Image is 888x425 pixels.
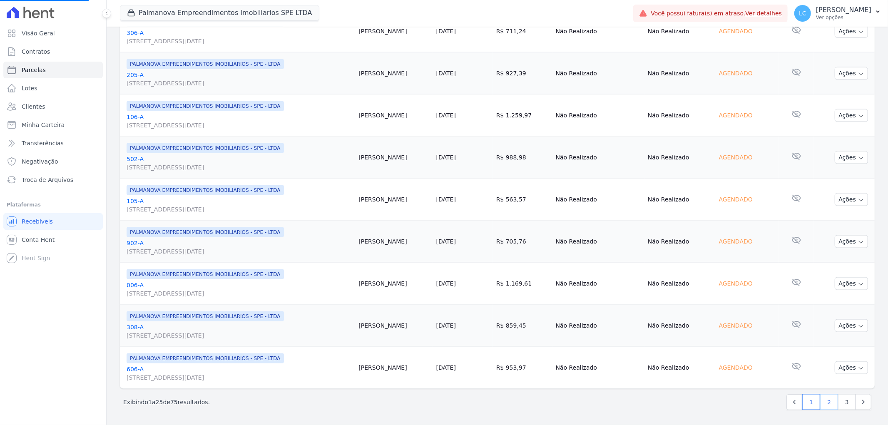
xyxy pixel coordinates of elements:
[22,176,73,184] span: Troca de Arquivos
[552,52,644,94] td: Não Realizado
[22,121,65,129] span: Minha Carteira
[552,221,644,263] td: Não Realizado
[127,239,352,256] a: 902-A[STREET_ADDRESS][DATE]
[127,37,352,45] span: [STREET_ADDRESS][DATE]
[120,5,319,21] button: Palmanova Empreendimentos Imobiliarios SPE LTDA
[493,305,552,347] td: R$ 859,45
[127,185,284,195] span: PALMANOVA EMPREENDIMENTOS IMOBILIARIOS - SPE - LTDA
[127,163,352,171] span: [STREET_ADDRESS][DATE]
[835,67,868,80] button: Ações
[355,263,433,305] td: [PERSON_NAME]
[22,217,53,226] span: Recebíveis
[802,394,820,410] a: 1
[127,143,284,153] span: PALMANOVA EMPREENDIMENTOS IMOBILIARIOS - SPE - LTDA
[651,9,782,18] span: Você possui fatura(s) em atraso.
[355,347,433,389] td: [PERSON_NAME]
[22,102,45,111] span: Clientes
[493,52,552,94] td: R$ 927,39
[835,319,868,332] button: Ações
[3,213,103,230] a: Recebíveis
[127,101,284,111] span: PALMANOVA EMPREENDIMENTOS IMOBILIARIOS - SPE - LTDA
[436,322,456,329] a: [DATE]
[820,394,838,410] a: 2
[355,221,433,263] td: [PERSON_NAME]
[355,179,433,221] td: [PERSON_NAME]
[127,365,352,382] a: 606-A[STREET_ADDRESS][DATE]
[127,79,352,87] span: [STREET_ADDRESS][DATE]
[22,236,55,244] span: Conta Hent
[644,10,712,52] td: Não Realizado
[127,353,284,363] span: PALMANOVA EMPREENDIMENTOS IMOBILIARIOS - SPE - LTDA
[127,227,284,237] span: PALMANOVA EMPREENDIMENTOS IMOBILIARIOS - SPE - LTDA
[493,347,552,389] td: R$ 953,97
[127,113,352,129] a: 106-A[STREET_ADDRESS][DATE]
[3,171,103,188] a: Troca de Arquivos
[127,121,352,129] span: [STREET_ADDRESS][DATE]
[786,394,802,410] a: Previous
[493,263,552,305] td: R$ 1.169,61
[170,399,178,405] span: 75
[835,109,868,122] button: Ações
[716,236,756,247] div: Agendado
[552,263,644,305] td: Não Realizado
[127,311,284,321] span: PALMANOVA EMPREENDIMENTOS IMOBILIARIOS - SPE - LTDA
[123,398,210,406] p: Exibindo a de resultados.
[355,94,433,137] td: [PERSON_NAME]
[127,59,284,69] span: PALMANOVA EMPREENDIMENTOS IMOBILIARIOS - SPE - LTDA
[644,347,712,389] td: Não Realizado
[436,238,456,245] a: [DATE]
[493,10,552,52] td: R$ 711,24
[3,62,103,78] a: Parcelas
[816,14,871,21] p: Ver opções
[436,112,456,119] a: [DATE]
[436,280,456,287] a: [DATE]
[816,6,871,14] p: [PERSON_NAME]
[3,153,103,170] a: Negativação
[127,197,352,214] a: 105-A[STREET_ADDRESS][DATE]
[127,155,352,171] a: 502-A[STREET_ADDRESS][DATE]
[3,117,103,133] a: Minha Carteira
[835,277,868,290] button: Ações
[22,47,50,56] span: Contratos
[552,347,644,389] td: Não Realizado
[493,179,552,221] td: R$ 563,57
[3,135,103,152] a: Transferências
[644,263,712,305] td: Não Realizado
[22,66,46,74] span: Parcelas
[127,323,352,340] a: 308-A[STREET_ADDRESS][DATE]
[799,10,806,16] span: LC
[644,94,712,137] td: Não Realizado
[3,25,103,42] a: Visão Geral
[644,305,712,347] td: Não Realizado
[856,394,871,410] a: Next
[835,25,868,38] button: Ações
[552,10,644,52] td: Não Realizado
[716,320,756,331] div: Agendado
[552,137,644,179] td: Não Realizado
[838,394,856,410] a: 3
[788,2,888,25] button: LC [PERSON_NAME] Ver opções
[3,98,103,115] a: Clientes
[835,235,868,248] button: Ações
[436,364,456,371] a: [DATE]
[436,154,456,161] a: [DATE]
[716,25,756,37] div: Agendado
[552,94,644,137] td: Não Realizado
[127,247,352,256] span: [STREET_ADDRESS][DATE]
[355,10,433,52] td: [PERSON_NAME]
[127,289,352,298] span: [STREET_ADDRESS][DATE]
[493,221,552,263] td: R$ 705,76
[22,157,58,166] span: Negativação
[3,43,103,60] a: Contratos
[835,361,868,374] button: Ações
[436,196,456,203] a: [DATE]
[552,179,644,221] td: Não Realizado
[716,152,756,163] div: Agendado
[22,84,37,92] span: Lotes
[436,70,456,77] a: [DATE]
[746,10,782,17] a: Ver detalhes
[22,139,64,147] span: Transferências
[127,331,352,340] span: [STREET_ADDRESS][DATE]
[716,362,756,373] div: Agendado
[156,399,163,405] span: 25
